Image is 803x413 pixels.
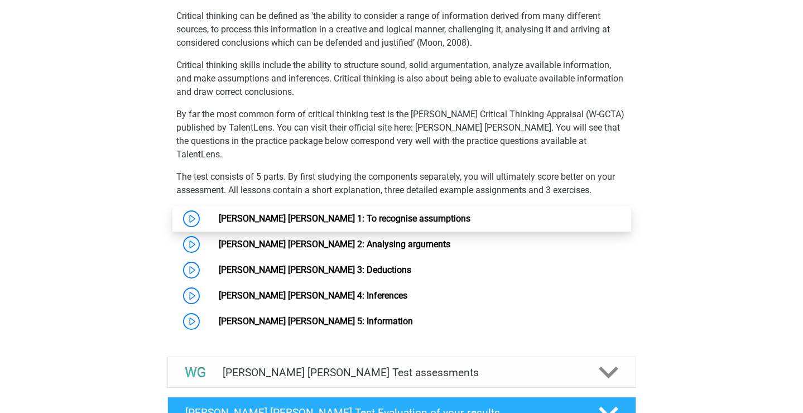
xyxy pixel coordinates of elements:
[223,366,581,379] h4: [PERSON_NAME] [PERSON_NAME] Test assessments
[219,213,470,224] a: [PERSON_NAME] [PERSON_NAME] 1: To recognise assumptions
[176,59,627,99] p: Critical thinking skills include the ability to structure sound, solid argumentation, analyze ava...
[219,316,413,326] a: [PERSON_NAME] [PERSON_NAME] 5: Information
[219,290,407,301] a: [PERSON_NAME] [PERSON_NAME] 4: Inferences
[219,265,411,275] a: [PERSON_NAME] [PERSON_NAME] 3: Deductions
[181,358,210,387] img: watson glaser test assessments
[163,357,641,388] a: assessments [PERSON_NAME] [PERSON_NAME] Test assessments
[176,9,627,50] p: Critical thinking can be defined as 'the ability to consider a range of information derived from ...
[176,170,627,197] p: The test consists of 5 parts. By first studying the components separately, you will ultimately sc...
[219,239,450,249] a: [PERSON_NAME] [PERSON_NAME] 2: Analysing arguments
[176,108,627,161] p: By far the most common form of critical thinking test is the [PERSON_NAME] Critical Thinking Appr...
